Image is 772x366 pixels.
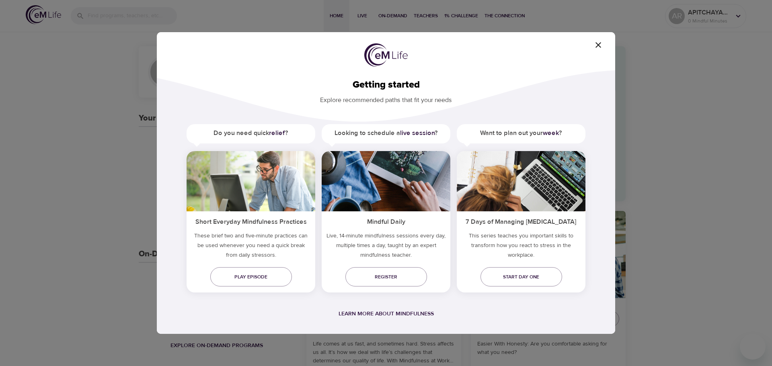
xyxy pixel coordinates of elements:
[322,211,450,231] h5: Mindful Daily
[322,231,450,263] p: Live, 14-minute mindfulness sessions every day, multiple times a day, taught by an expert mindful...
[457,231,585,263] p: This series teaches you important skills to transform how you react to stress in the workplace.
[457,151,585,211] img: ims
[339,310,434,317] a: Learn more about mindfulness
[187,211,315,231] h5: Short Everyday Mindfulness Practices
[170,79,602,91] h2: Getting started
[187,151,315,211] img: ims
[187,231,315,263] h5: These brief two and five-minute practices can be used whenever you need a quick break from daily ...
[322,124,450,142] h5: Looking to schedule a ?
[543,129,559,137] a: week
[457,124,585,142] h5: Want to plan out your ?
[322,151,450,211] img: ims
[217,273,285,281] span: Play episode
[352,273,421,281] span: Register
[170,91,602,105] p: Explore recommended paths that fit your needs
[210,267,292,286] a: Play episode
[457,211,585,231] h5: 7 Days of Managing [MEDICAL_DATA]
[345,267,427,286] a: Register
[480,267,562,286] a: Start day one
[487,273,556,281] span: Start day one
[364,43,408,67] img: logo
[187,124,315,142] h5: Do you need quick ?
[400,129,435,137] a: live session
[269,129,285,137] a: relief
